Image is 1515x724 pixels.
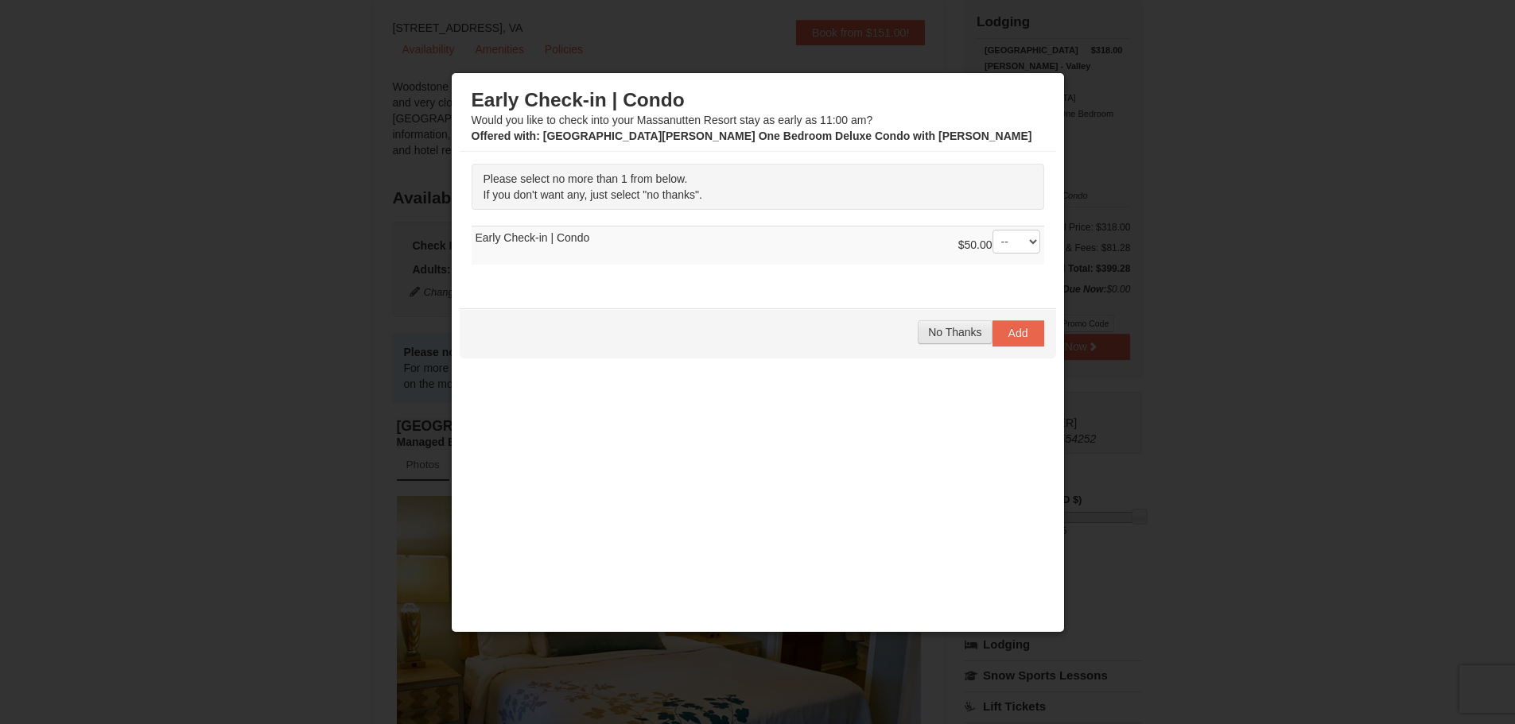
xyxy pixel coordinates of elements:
td: Early Check-in | Condo [472,226,1044,265]
span: Offered with [472,130,537,142]
span: No Thanks [928,326,981,339]
span: Please select no more than 1 from below. [484,172,688,185]
span: If you don't want any, just select "no thanks". [484,188,702,201]
strong: : [GEOGRAPHIC_DATA][PERSON_NAME] One Bedroom Deluxe Condo with [PERSON_NAME] [472,130,1032,142]
div: $50.00 [958,230,1040,261]
div: Would you like to check into your Massanutten Resort stay as early as 11:00 am? [472,88,1044,144]
button: No Thanks [918,320,992,344]
span: Add [1008,327,1028,339]
button: Add [993,320,1044,346]
h3: Early Check-in | Condo [472,88,1044,112]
